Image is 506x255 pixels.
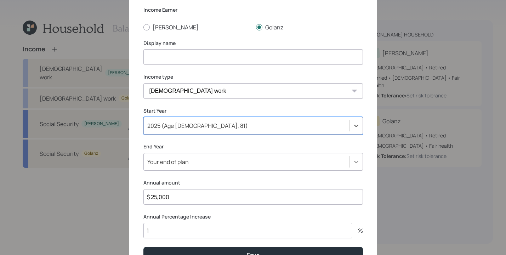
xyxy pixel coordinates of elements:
div: % [352,228,363,233]
label: Income type [143,73,363,80]
label: [PERSON_NAME] [143,23,250,31]
label: Annual amount [143,179,363,186]
label: Display name [143,40,363,47]
label: End Year [143,143,363,150]
label: Start Year [143,107,363,114]
div: Your end of plan [147,158,189,166]
label: Annual Percentage Increase [143,213,363,220]
label: Income Earner [143,6,363,13]
label: Golanz [256,23,363,31]
div: 2025 (Age [DEMOGRAPHIC_DATA], 81) [147,122,248,130]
